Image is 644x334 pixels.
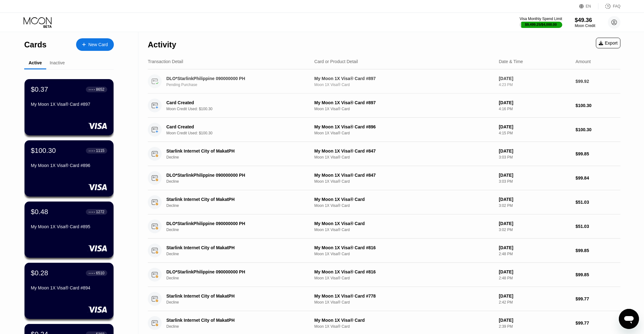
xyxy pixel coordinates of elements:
[31,102,107,107] div: My Moon 1X Visa® Card #897
[499,131,570,135] div: 4:15 PM
[499,203,570,208] div: 3:02 PM
[314,300,494,304] div: Moon 1X Visa® Card
[148,263,620,287] div: DLO*StarlinkPhilippine 090000000 PHDeclineMy Moon 1X Visa® Card #816Moon 1X Visa® Card[DATE]2:48 ...
[499,300,570,304] div: 2:42 PM
[314,131,494,135] div: Moon 1X Visa® Card
[499,276,570,280] div: 2:48 PM
[166,252,312,256] div: Decline
[575,321,620,326] div: $99.77
[148,59,183,64] div: Transaction Detail
[499,252,570,256] div: 2:48 PM
[31,85,48,94] div: $0.37
[314,324,494,329] div: Moon 1X Visa® Card
[499,197,570,202] div: [DATE]
[314,148,494,154] div: My Moon 1X Visa® Card #847
[314,107,494,111] div: Moon 1X Visa® Card
[314,294,494,299] div: My Moon 1X Visa® Card #778
[314,269,494,274] div: My Moon 1X Visa® Card #816
[575,248,620,253] div: $99.85
[25,79,114,135] div: $0.37● ● ● ●8652My Moon 1X Visa® Card #897
[499,100,570,105] div: [DATE]
[499,173,570,178] div: [DATE]
[575,200,620,205] div: $51.03
[314,318,494,323] div: My Moon 1X Visa® Card
[314,100,494,105] div: My Moon 1X Visa® Card #897
[499,107,570,111] div: 4:16 PM
[613,4,620,8] div: FAQ
[166,179,312,184] div: Decline
[499,324,570,329] div: 2:39 PM
[25,202,114,258] div: $0.48● ● ● ●1272My Moon 1X Visa® Card #895
[499,318,570,323] div: [DATE]
[148,142,620,166] div: Starlink Internet City of MakatPHDeclineMy Moon 1X Visa® Card #847Moon 1X Visa® Card[DATE]3:03 PM...
[89,150,95,152] div: ● ● ● ●
[166,148,302,154] div: Starlink Internet City of MakatPH
[148,166,620,190] div: DLO*StarlinkPhilippine 090000000 PHDeclineMy Moon 1X Visa® Card #847Moon 1X Visa® Card[DATE]3:03 ...
[499,59,523,64] div: Date & Time
[166,221,302,226] div: DLO*StarlinkPhilippine 090000000 PH
[148,40,176,49] div: Activity
[575,272,620,277] div: $99.85
[619,309,639,329] iframe: Button to launch messaging window
[575,296,620,301] div: $99.77
[499,294,570,299] div: [DATE]
[148,287,620,311] div: Starlink Internet City of MakatPHDeclineMy Moon 1X Visa® Card #778Moon 1X Visa® Card[DATE]2:42 PM...
[314,83,494,87] div: Moon 1X Visa® Card
[575,103,620,108] div: $100.30
[89,89,95,90] div: ● ● ● ●
[525,23,557,26] div: $9,499.25 / $4,000.00
[50,60,65,65] div: Inactive
[25,140,114,197] div: $100.30● ● ● ●1115My Moon 1X Visa® Card #896
[166,173,302,178] div: DLO*StarlinkPhilippine 090000000 PH
[148,69,620,94] div: DLO*StarlinkPhilippine 090000000 PHPending PurchaseMy Moon 1X Visa® Card #897Moon 1X Visa® Card[D...
[166,245,302,250] div: Starlink Internet City of MakatPH
[314,221,494,226] div: My Moon 1X Visa® Card
[314,173,494,178] div: My Moon 1X Visa® Card #847
[499,76,570,81] div: [DATE]
[314,203,494,208] div: Moon 1X Visa® Card
[499,124,570,129] div: [DATE]
[596,38,620,48] div: Export
[579,3,598,9] div: EN
[575,127,620,132] div: $100.30
[96,210,104,214] div: 1272
[89,272,95,274] div: ● ● ● ●
[575,59,591,64] div: Amount
[31,163,107,168] div: My Moon 1X Visa® Card #896
[499,83,570,87] div: 4:23 PM
[166,155,312,159] div: Decline
[29,60,42,65] div: Active
[31,285,107,290] div: My Moon 1X Visa® Card #894
[586,4,591,8] div: EN
[166,276,312,280] div: Decline
[166,300,312,304] div: Decline
[166,197,302,202] div: Starlink Internet City of MakatPH
[314,276,494,280] div: Moon 1X Visa® Card
[314,228,494,232] div: Moon 1X Visa® Card
[31,208,48,216] div: $0.48
[166,131,312,135] div: Moon Credit Used: $100.30
[96,148,104,153] div: 1115
[499,245,570,250] div: [DATE]
[575,24,595,28] div: Moon Credit
[166,318,302,323] div: Starlink Internet City of MakatPH
[575,151,620,156] div: $99.85
[148,239,620,263] div: Starlink Internet City of MakatPHDeclineMy Moon 1X Visa® Card #816Moon 1X Visa® Card[DATE]2:48 PM...
[148,94,620,118] div: Card CreatedMoon Credit Used: $100.30My Moon 1X Visa® Card #897Moon 1X Visa® Card[DATE]4:16 PM$10...
[575,175,620,180] div: $99.84
[166,100,302,105] div: Card Created
[499,228,570,232] div: 3:02 PM
[148,118,620,142] div: Card CreatedMoon Credit Used: $100.30My Moon 1X Visa® Card #896Moon 1X Visa® Card[DATE]4:15 PM$10...
[575,17,595,28] div: $49.36Moon Credit
[31,224,107,229] div: My Moon 1X Visa® Card #895
[575,79,620,84] div: $99.92
[499,221,570,226] div: [DATE]
[89,211,95,213] div: ● ● ● ●
[598,3,620,9] div: FAQ
[314,252,494,256] div: Moon 1X Visa® Card
[575,224,620,229] div: $51.03
[499,148,570,154] div: [DATE]
[599,40,618,46] div: Export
